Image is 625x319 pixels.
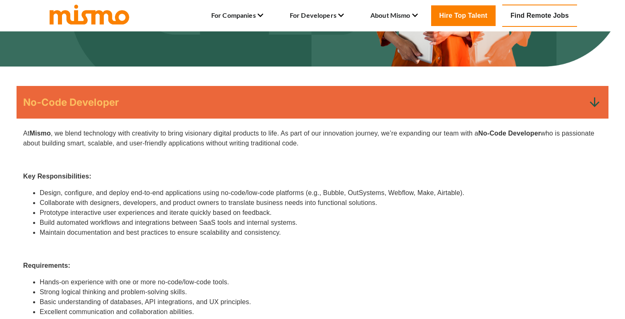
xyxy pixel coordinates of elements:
li: About Mismo [370,9,418,23]
strong: Requirements: [23,262,70,269]
p: At , we blend technology with creativity to bring visionary digital products to life. As part of ... [23,129,602,148]
li: Excellent communication and collaboration abilities. [40,307,602,317]
li: Prototype interactive user experiences and iterate quickly based on feedback. [40,208,602,218]
a: Hire Top Talent [431,5,496,26]
strong: Mismo [29,130,50,137]
a: Find Remote Jobs [502,5,577,27]
li: For Companies [211,9,263,23]
div: No-Code Developer [17,86,608,119]
li: Maintain documentation and best practices to ensure scalability and consistency. [40,228,602,238]
strong: No-Code Developer [478,130,541,137]
img: logo [48,3,131,25]
li: Hands-on experience with one or more no-code/low-code tools. [40,277,602,287]
li: For Developers [290,9,344,23]
h5: No-Code Developer [23,96,119,109]
li: Build automated workflows and integrations between SaaS tools and internal systems. [40,218,602,228]
li: Strong logical thinking and problem-solving skills. [40,287,602,297]
li: Design, configure, and deploy end-to-end applications using no-code/low-code platforms (e.g., Bub... [40,188,602,198]
li: Collaborate with designers, developers, and product owners to translate business needs into funct... [40,198,602,208]
li: Basic understanding of databases, API integrations, and UX principles. [40,297,602,307]
strong: Key Responsibilities: [23,173,91,180]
